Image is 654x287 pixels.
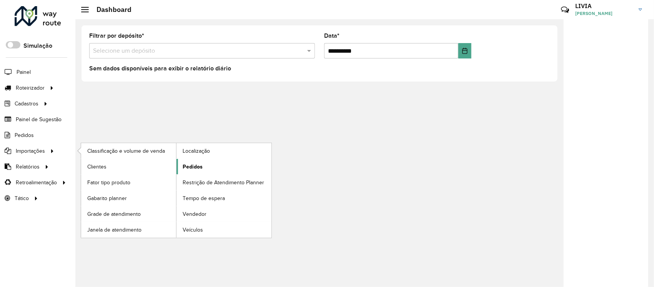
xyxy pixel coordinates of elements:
[89,31,144,40] label: Filtrar por depósito
[176,222,271,237] a: Veículos
[16,147,45,155] span: Importações
[89,5,131,14] h2: Dashboard
[557,2,573,18] a: Contato Rápido
[81,175,176,190] a: Fator tipo produto
[16,115,62,123] span: Painel de Sugestão
[183,194,225,202] span: Tempo de espera
[16,179,57,187] span: Retroalimentação
[183,163,203,171] span: Pedidos
[23,41,52,50] label: Simulação
[15,100,38,108] span: Cadastros
[81,190,176,206] a: Gabarito planner
[183,179,264,187] span: Restrição de Atendimento Planner
[87,226,141,234] span: Janela de atendimento
[16,84,45,92] span: Roteirizador
[176,206,271,222] a: Vendedor
[183,147,210,155] span: Localização
[87,194,127,202] span: Gabarito planner
[89,64,231,73] label: Sem dados disponíveis para exibir o relatório diário
[81,143,176,159] a: Classificação e volume de venda
[183,226,203,234] span: Veículos
[87,147,165,155] span: Classificação e volume de venda
[81,222,176,237] a: Janela de atendimento
[458,43,471,58] button: Choose Date
[575,2,633,10] h3: LIVIA
[87,179,130,187] span: Fator tipo produto
[15,194,29,202] span: Tático
[17,68,31,76] span: Painel
[183,210,206,218] span: Vendedor
[176,159,271,174] a: Pedidos
[87,210,141,218] span: Grade de atendimento
[176,175,271,190] a: Restrição de Atendimento Planner
[16,163,40,171] span: Relatórios
[15,131,34,139] span: Pedidos
[81,206,176,222] a: Grade de atendimento
[575,10,633,17] span: [PERSON_NAME]
[81,159,176,174] a: Clientes
[176,190,271,206] a: Tempo de espera
[176,143,271,159] a: Localização
[324,31,339,40] label: Data
[87,163,107,171] span: Clientes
